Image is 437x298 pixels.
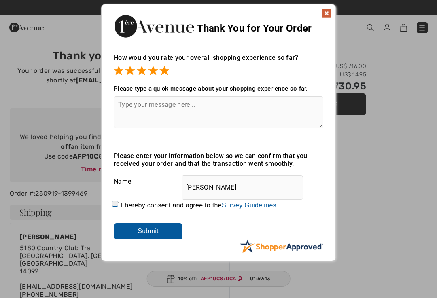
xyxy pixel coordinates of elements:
[114,171,323,192] div: Name
[322,8,331,18] img: x
[114,152,323,167] div: Please enter your information below so we can confirm that you received your order and that the t...
[121,202,278,209] label: I hereby consent and agree to the
[114,85,323,92] div: Please type a quick message about your shopping experience so far.
[222,202,278,209] a: Survey Guidelines.
[114,13,195,40] img: Thank You for Your Order
[197,23,312,34] span: Thank You for Your Order
[114,223,182,239] input: Submit
[114,46,323,77] div: How would you rate your overall shopping experience so far?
